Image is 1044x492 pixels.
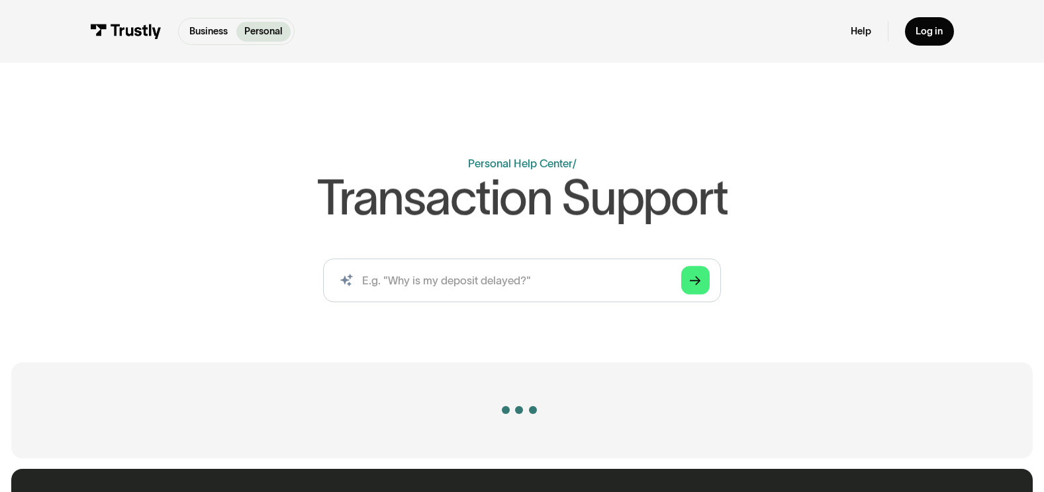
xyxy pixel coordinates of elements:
a: Business [181,22,236,42]
input: search [323,259,721,302]
p: Business [189,24,228,39]
p: Personal [244,24,283,39]
a: Personal [236,22,291,42]
a: Personal Help Center [468,157,573,169]
img: Trustly Logo [90,24,162,39]
div: Log in [916,25,943,38]
a: Log in [905,17,954,46]
form: Search [323,259,721,302]
div: / [573,157,577,169]
h1: Transaction Support [317,173,728,222]
a: Help [851,25,871,38]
